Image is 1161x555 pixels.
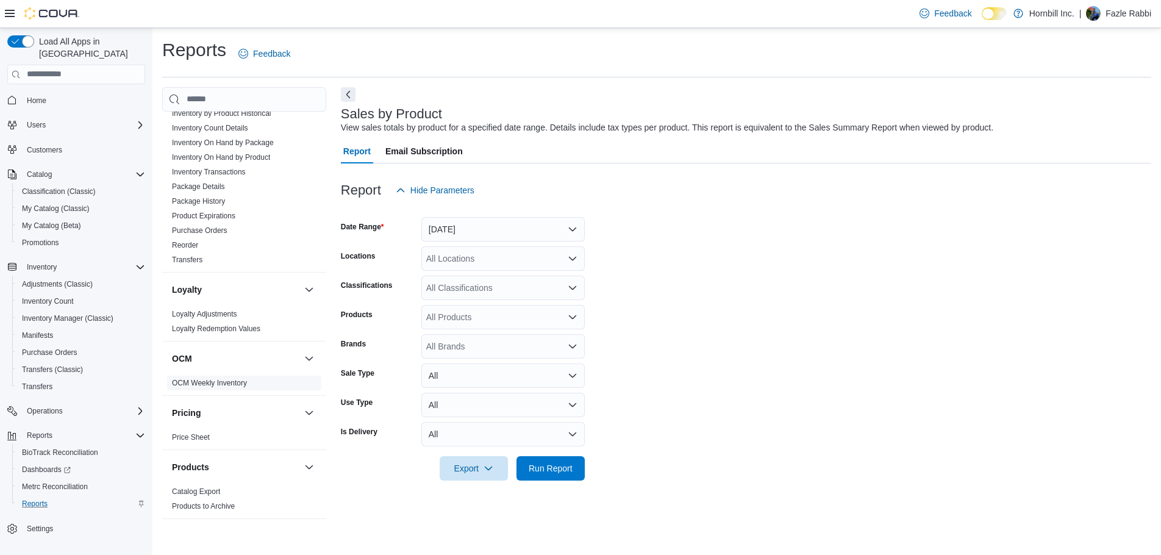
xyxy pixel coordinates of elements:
span: Dashboards [17,462,145,477]
label: Sale Type [341,368,374,378]
a: Inventory On Hand by Package [172,138,274,147]
span: Adjustments (Classic) [17,277,145,292]
button: Adjustments (Classic) [12,276,150,293]
span: Products to Archive [172,501,235,511]
span: Transfers (Classic) [22,365,83,374]
button: Home [2,91,150,109]
span: My Catalog (Beta) [17,218,145,233]
span: My Catalog (Beta) [22,221,81,231]
span: Transfers [22,382,52,392]
span: Transfers [17,379,145,394]
label: Classifications [341,281,393,290]
button: My Catalog (Classic) [12,200,150,217]
span: Loyalty Redemption Values [172,324,260,334]
button: All [421,422,585,446]
span: Purchase Orders [22,348,77,357]
button: Reports [12,495,150,512]
span: Price Sheet [172,432,210,442]
h3: Sales by Product [341,107,442,121]
p: | [1079,6,1082,21]
a: Product Expirations [172,212,235,220]
span: BioTrack Reconciliation [17,445,145,460]
button: Open list of options [568,283,577,293]
span: My Catalog (Classic) [17,201,145,216]
span: Customers [27,145,62,155]
span: Inventory [22,260,145,274]
a: Feedback [915,1,976,26]
h3: Products [172,461,209,473]
a: Transfers (Classic) [17,362,88,377]
span: Loyalty Adjustments [172,309,237,319]
span: Reports [22,499,48,509]
span: Customers [22,142,145,157]
span: Home [22,93,145,108]
span: Run Report [529,462,573,474]
button: Pricing [302,406,316,420]
button: Open list of options [568,254,577,263]
label: Locations [341,251,376,261]
div: Inventory [162,91,326,272]
button: Run Report [516,456,585,481]
a: Price Sheet [172,433,210,442]
a: Products to Archive [172,502,235,510]
button: Reports [2,427,150,444]
button: Transfers (Classic) [12,361,150,378]
a: Promotions [17,235,64,250]
a: Dashboards [12,461,150,478]
span: Promotions [22,238,59,248]
a: Reorder [172,241,198,249]
span: Classification (Classic) [22,187,96,196]
button: Purchase Orders [12,344,150,361]
button: My Catalog (Beta) [12,217,150,234]
button: Inventory Manager (Classic) [12,310,150,327]
span: Settings [27,524,53,534]
button: Pricing [172,407,299,419]
input: Dark Mode [982,7,1007,20]
div: Loyalty [162,307,326,341]
a: Package Details [172,182,225,191]
button: Export [440,456,508,481]
h3: Pricing [172,407,201,419]
span: Package History [172,196,225,206]
span: Inventory Count [17,294,145,309]
span: Dark Mode [982,20,982,21]
span: Inventory On Hand by Package [172,138,274,148]
span: Settings [22,521,145,536]
span: Inventory [27,262,57,272]
div: Products [162,484,326,518]
button: Classification (Classic) [12,183,150,200]
div: Pricing [162,430,326,449]
a: Customers [22,143,67,157]
a: Inventory On Hand by Product [172,153,270,162]
a: My Catalog (Classic) [17,201,95,216]
a: Inventory Count [17,294,79,309]
span: Report [343,139,371,163]
div: Fazle Rabbi [1086,6,1101,21]
button: Next [341,87,355,102]
button: Inventory Count [12,293,150,310]
button: Inventory [22,260,62,274]
a: Manifests [17,328,58,343]
a: Adjustments (Classic) [17,277,98,292]
p: Fazle Rabbi [1106,6,1151,21]
p: Hornbill Inc. [1029,6,1074,21]
span: Load All Apps in [GEOGRAPHIC_DATA] [34,35,145,60]
button: All [421,393,585,417]
button: Reports [22,428,57,443]
a: Transfers [172,256,202,264]
button: BioTrack Reconciliation [12,444,150,461]
button: Operations [2,403,150,420]
a: Feedback [234,41,295,66]
a: Inventory by Product Historical [172,109,271,118]
span: My Catalog (Classic) [22,204,90,213]
a: Home [22,93,51,108]
a: Purchase Orders [172,226,227,235]
a: Package History [172,197,225,206]
a: Inventory Count Details [172,124,248,132]
button: Catalog [22,167,57,182]
span: Reports [17,496,145,511]
button: OCM [172,353,299,365]
div: OCM [162,376,326,395]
